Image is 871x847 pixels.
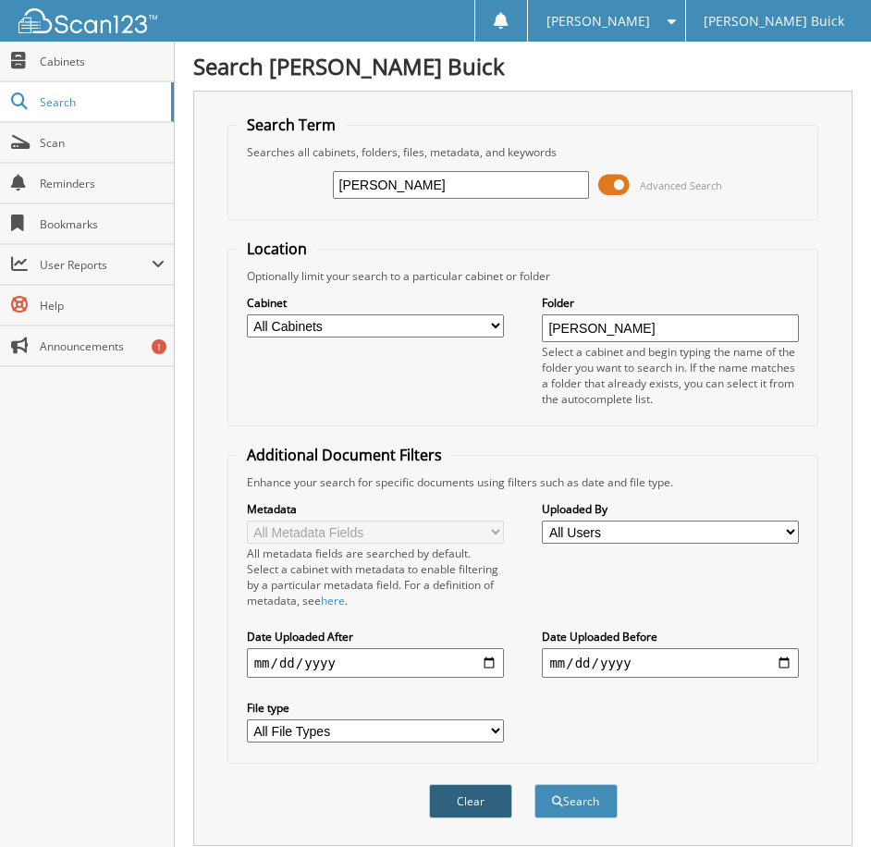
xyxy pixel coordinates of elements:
[18,8,157,33] img: scan123-logo-white.svg
[704,16,844,27] span: [PERSON_NAME] Buick
[542,344,799,407] div: Select a cabinet and begin typing the name of the folder you want to search in. If the name match...
[247,546,504,608] div: All metadata fields are searched by default. Select a cabinet with metadata to enable filtering b...
[534,784,618,818] button: Search
[542,648,799,678] input: end
[40,216,165,232] span: Bookmarks
[40,298,165,313] span: Help
[238,445,451,465] legend: Additional Document Filters
[542,295,799,311] label: Folder
[429,784,512,818] button: Clear
[152,339,166,354] div: 1
[40,94,162,110] span: Search
[193,51,853,81] h1: Search [PERSON_NAME] Buick
[238,239,316,259] legend: Location
[640,178,722,192] span: Advanced Search
[542,501,799,517] label: Uploaded By
[40,338,165,354] span: Announcements
[247,295,504,311] label: Cabinet
[321,593,345,608] a: here
[238,474,809,490] div: Enhance your search for specific documents using filters such as date and file type.
[247,501,504,517] label: Metadata
[238,268,809,284] div: Optionally limit your search to a particular cabinet or folder
[238,115,345,135] legend: Search Term
[40,135,165,151] span: Scan
[247,648,504,678] input: start
[247,629,504,644] label: Date Uploaded After
[40,257,152,273] span: User Reports
[238,144,809,160] div: Searches all cabinets, folders, files, metadata, and keywords
[40,176,165,191] span: Reminders
[40,54,165,69] span: Cabinets
[542,629,799,644] label: Date Uploaded Before
[247,700,504,716] label: File type
[546,16,650,27] span: [PERSON_NAME]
